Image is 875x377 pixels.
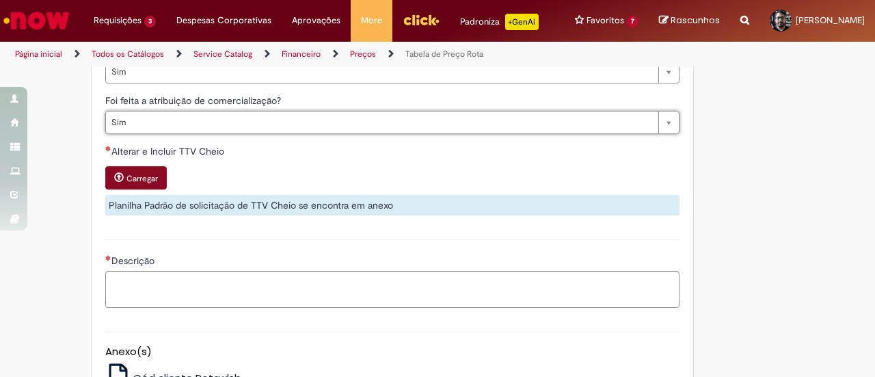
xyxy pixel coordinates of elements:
a: Financeiro [282,49,321,60]
a: Tabela de Preço Rota [405,49,483,60]
a: Todos os Catálogos [92,49,164,60]
span: Necessários [105,255,111,261]
img: ServiceNow [1,7,72,34]
div: Planilha Padrão de solicitação de TTV Cheio se encontra em anexo [105,195,679,216]
span: Necessários [105,146,111,151]
span: [PERSON_NAME] [796,14,865,26]
textarea: Descrição [105,271,679,307]
span: Sim [111,61,651,83]
span: Despesas Corporativas [176,14,271,27]
span: Descrição [111,255,157,267]
span: Foi feita a atribuição de comercialização? [105,94,284,107]
span: Favoritos [587,14,624,27]
span: Aprovações [292,14,340,27]
a: Service Catalog [193,49,252,60]
span: Rascunhos [671,14,720,27]
h5: Anexo(s) [105,346,679,358]
ul: Trilhas de página [10,42,573,67]
a: Página inicial [15,49,62,60]
img: click_logo_yellow_360x200.png [403,10,440,30]
p: +GenAi [505,14,539,30]
span: 3 [144,16,156,27]
a: Preços [350,49,376,60]
small: Carregar [126,173,158,184]
span: Alterar e Incluir TTV Cheio [111,145,227,157]
span: More [361,14,382,27]
span: 7 [627,16,638,27]
span: Sim [111,112,651,133]
button: Carregar anexo de Alterar e Incluir TTV Cheio Required [105,166,167,190]
div: Padroniza [460,14,539,30]
a: Rascunhos [659,14,720,27]
span: Requisições [94,14,142,27]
